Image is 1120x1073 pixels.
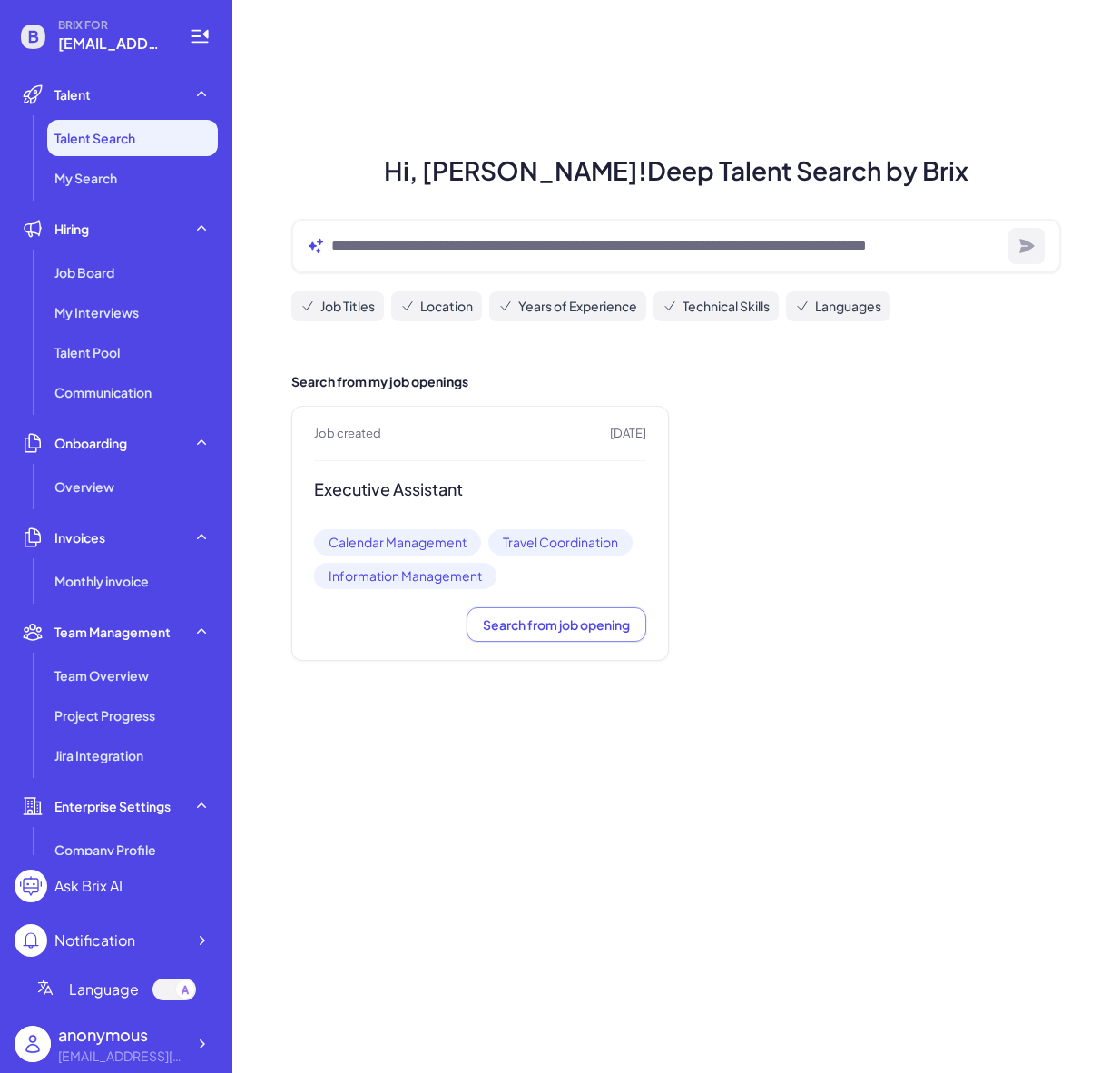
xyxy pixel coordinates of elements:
span: Information Management [314,563,496,589]
span: Communication [54,383,152,401]
div: mzheng@himcap.com [58,1047,185,1066]
span: Onboarding [54,434,127,452]
img: user_logo.png [15,1026,51,1062]
span: Team Management [54,623,171,641]
span: Talent Pool [54,343,120,361]
span: Location [420,297,473,316]
span: My Search [54,169,117,187]
span: My Interviews [54,303,139,321]
span: Monthly invoice [54,572,149,590]
div: Notification [54,930,135,951]
span: Invoices [54,528,105,546]
span: Overview [54,477,114,496]
span: BRIX FOR [58,18,167,33]
button: Search from job opening [467,607,646,642]
span: mzheng@himcap.com [58,33,167,54]
span: Travel Coordination [488,529,633,556]
span: Job created [314,425,381,443]
span: Project Progress [54,706,155,724]
span: Language [69,979,139,1000]
div: Ask Brix AI [54,875,123,897]
span: Talent Search [54,129,135,147]
span: Calendar Management [314,529,481,556]
span: Years of Experience [518,297,637,316]
span: Search from job opening [483,616,630,633]
div: anonymous [58,1022,185,1047]
span: Languages [815,297,881,316]
h2: Search from my job openings [291,372,1061,391]
span: Company Profile [54,841,156,859]
span: Technical Skills [683,297,770,316]
span: Jira Integration [54,746,143,764]
span: Enterprise Settings [54,797,171,815]
span: Talent [54,85,91,103]
span: Job Titles [320,297,375,316]
span: Job Board [54,263,114,281]
h3: Executive Assistant [314,479,646,500]
span: Hiring [54,220,89,238]
h1: Hi, [PERSON_NAME]! Deep Talent Search by Brix [270,152,1083,190]
span: [DATE] [610,425,646,443]
span: Team Overview [54,666,149,684]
